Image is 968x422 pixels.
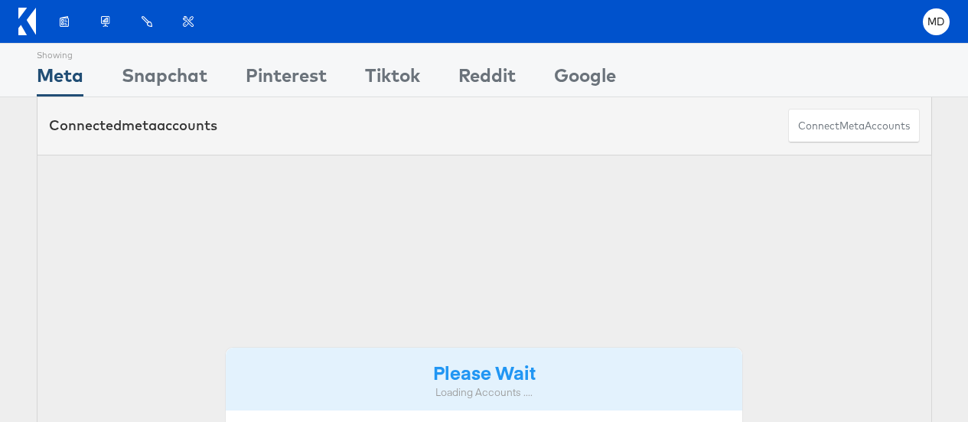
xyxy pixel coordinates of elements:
[839,119,865,133] span: meta
[927,17,945,27] span: MD
[458,62,516,97] div: Reddit
[122,62,207,97] div: Snapchat
[433,359,536,384] strong: Please Wait
[788,109,920,143] button: ConnectmetaAccounts
[365,62,420,97] div: Tiktok
[122,116,157,134] span: meta
[237,385,732,400] div: Loading Accounts ....
[37,62,83,97] div: Meta
[49,116,217,136] div: Connected accounts
[246,62,327,97] div: Pinterest
[37,44,83,62] div: Showing
[554,62,616,97] div: Google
